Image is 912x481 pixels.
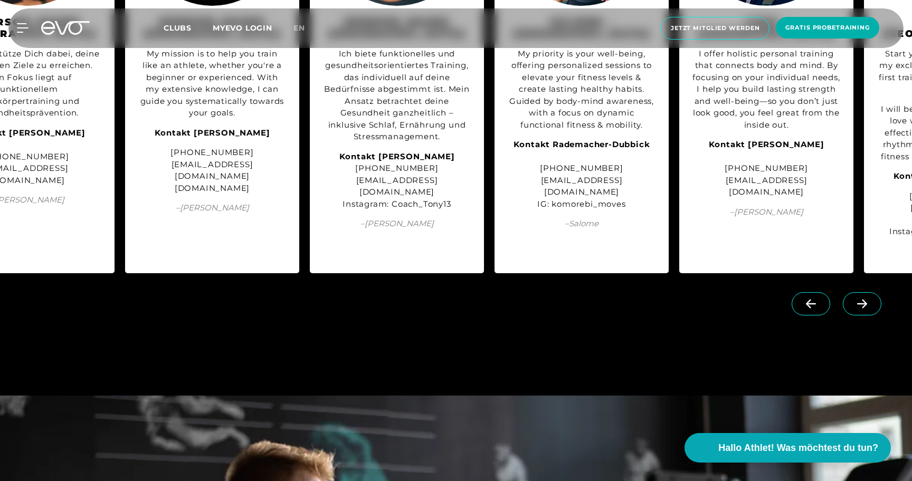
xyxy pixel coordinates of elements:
[508,48,655,131] div: My priority is your well-being, offering personalized sessions to elevate your fitness levels & c...
[213,23,272,33] a: MYEVO LOGIN
[293,22,318,34] a: en
[514,139,650,149] strong: Kontakt Rademacher-Dubbick
[685,433,891,463] button: Hallo Athlet! Was möchtest du tun?
[785,23,870,32] span: Gratis Probetraining
[508,218,655,230] span: – Salome
[138,147,286,194] div: [PHONE_NUMBER] [EMAIL_ADDRESS][DOMAIN_NAME] [DOMAIN_NAME]
[508,139,655,210] div: [PHONE_NUMBER] [EMAIL_ADDRESS][DOMAIN_NAME] IG: komorebi_moves
[339,151,455,161] strong: Kontakt [PERSON_NAME]
[323,48,471,143] div: Ich biete funktionelles und gesundheitsorientiertes Training, das individuell auf deine Bedürfnis...
[773,17,882,40] a: Gratis Probetraining
[718,441,878,455] span: Hallo Athlet! Was möchtest du tun?
[709,139,824,149] strong: Kontakt [PERSON_NAME]
[138,202,286,214] span: – [PERSON_NAME]
[164,23,192,33] span: Clubs
[692,206,840,218] span: – [PERSON_NAME]
[671,24,759,33] span: Jetzt Mitglied werden
[323,218,471,230] span: – [PERSON_NAME]
[293,23,305,33] span: en
[692,139,840,198] div: [PHONE_NUMBER] [EMAIL_ADDRESS][DOMAIN_NAME]
[138,48,286,119] div: My mission is to help you train like an athlete, whether you're a beginner or experienced. With m...
[155,128,270,138] strong: Kontakt [PERSON_NAME]
[658,17,773,40] a: Jetzt Mitglied werden
[692,48,840,131] div: I offer holistic personal training that connects body and mind. By focusing on your individual ne...
[323,151,471,210] div: [PHONE_NUMBER] [EMAIL_ADDRESS][DOMAIN_NAME] Instagram: Coach_Tony13
[164,23,213,33] a: Clubs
